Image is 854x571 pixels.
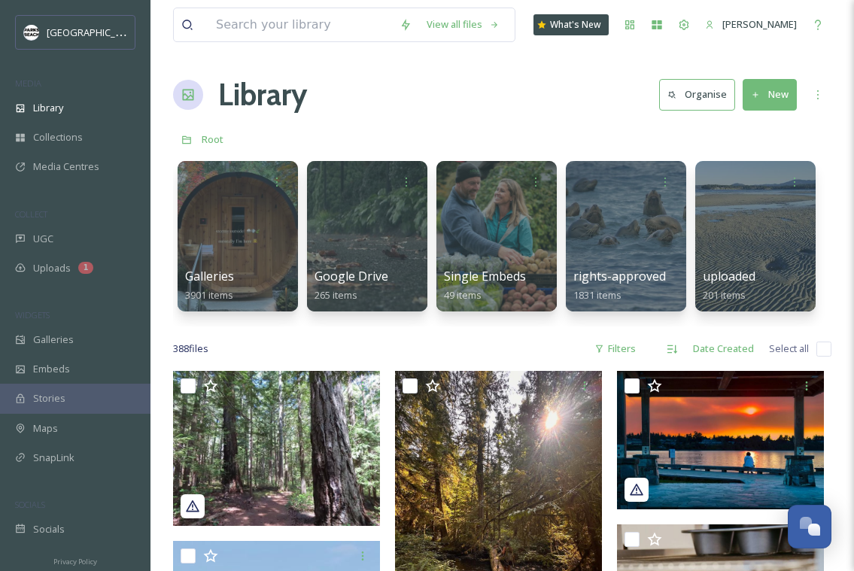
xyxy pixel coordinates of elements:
[202,130,223,148] a: Root
[703,268,755,284] span: uploaded
[573,288,622,302] span: 1831 items
[33,232,53,246] span: UGC
[15,309,50,320] span: WIDGETS
[33,130,83,144] span: Collections
[587,334,643,363] div: Filters
[315,269,388,302] a: Google Drive265 items
[53,557,97,566] span: Privacy Policy
[185,269,234,302] a: Galleries3901 items
[33,261,71,275] span: Uploads
[202,132,223,146] span: Root
[24,25,39,40] img: parks%20beach.jpg
[33,421,58,436] span: Maps
[33,333,74,347] span: Galleries
[315,288,357,302] span: 265 items
[173,371,380,526] img: janices_photos-5324034.webp
[208,8,392,41] input: Search your library
[33,101,63,115] span: Library
[659,79,743,110] a: Organise
[33,362,70,376] span: Embeds
[33,159,99,174] span: Media Centres
[573,268,666,284] span: rights-approved
[78,262,93,274] div: 1
[419,10,507,39] a: View all files
[617,371,824,509] img: zooms_by_angie_ooms-5686868.jpg
[218,72,307,117] a: Library
[53,551,97,569] a: Privacy Policy
[185,288,233,302] span: 3901 items
[33,451,74,465] span: SnapLink
[33,391,65,405] span: Stories
[533,14,609,35] a: What's New
[15,77,41,89] span: MEDIA
[685,334,761,363] div: Date Created
[788,505,831,548] button: Open Chat
[703,269,755,302] a: uploaded201 items
[703,288,746,302] span: 201 items
[697,10,804,39] a: [PERSON_NAME]
[315,268,388,284] span: Google Drive
[444,268,526,284] span: Single Embeds
[185,268,234,284] span: Galleries
[722,17,797,31] span: [PERSON_NAME]
[47,25,181,39] span: [GEOGRAPHIC_DATA] Tourism
[769,342,809,356] span: Select all
[743,79,797,110] button: New
[444,269,526,302] a: Single Embeds49 items
[15,208,47,220] span: COLLECT
[444,288,482,302] span: 49 items
[33,522,65,536] span: Socials
[573,269,666,302] a: rights-approved1831 items
[15,499,45,510] span: SOCIALS
[173,342,208,356] span: 388 file s
[659,79,735,110] button: Organise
